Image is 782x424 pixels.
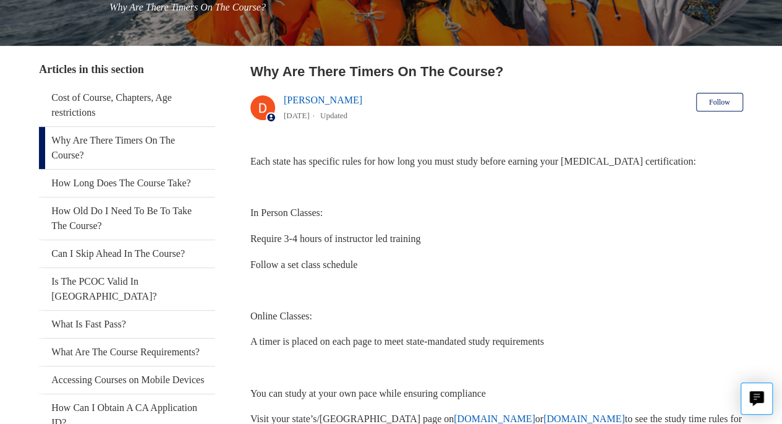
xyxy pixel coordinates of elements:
a: How Long Does The Course Take? [39,170,215,197]
span: In Person Classes: [250,207,323,218]
a: What Is Fast Pass? [39,311,215,338]
a: How Old Do I Need To Be To Take The Course? [39,197,215,240]
a: Is The PCOC Valid In [GEOGRAPHIC_DATA]? [39,268,215,310]
a: Why Are There Timers On The Course? [39,127,215,169]
time: 04/08/2025, 12:58 [284,111,310,120]
span: A timer is placed on each page to meet state-mandated study requirements [250,336,544,347]
a: Accessing Courses on Mobile Devices [39,366,215,394]
a: [PERSON_NAME] [284,95,362,105]
span: Each state has specific rules for how long you must study before earning your [MEDICAL_DATA] cert... [250,156,696,167]
span: Articles in this section [39,63,143,76]
a: [DOMAIN_NAME] [543,413,625,424]
span: Why Are There Timers On The Course? [109,2,266,12]
span: Require 3-4 hours of instructor led training [250,233,421,244]
span: Follow a set class schedule [250,259,357,270]
h2: Why Are There Timers On The Course? [250,61,743,82]
span: Online Classes: [250,311,312,321]
button: Live chat [741,383,773,415]
a: [DOMAIN_NAME] [454,413,535,424]
a: What Are The Course Requirements? [39,339,215,366]
span: You can study at your own pace while ensuring compliance [250,388,486,399]
a: Can I Skip Ahead In The Course? [39,240,215,267]
li: Updated [320,111,347,120]
a: Cost of Course, Chapters, Age restrictions [39,84,215,126]
button: Follow Article [696,93,743,111]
